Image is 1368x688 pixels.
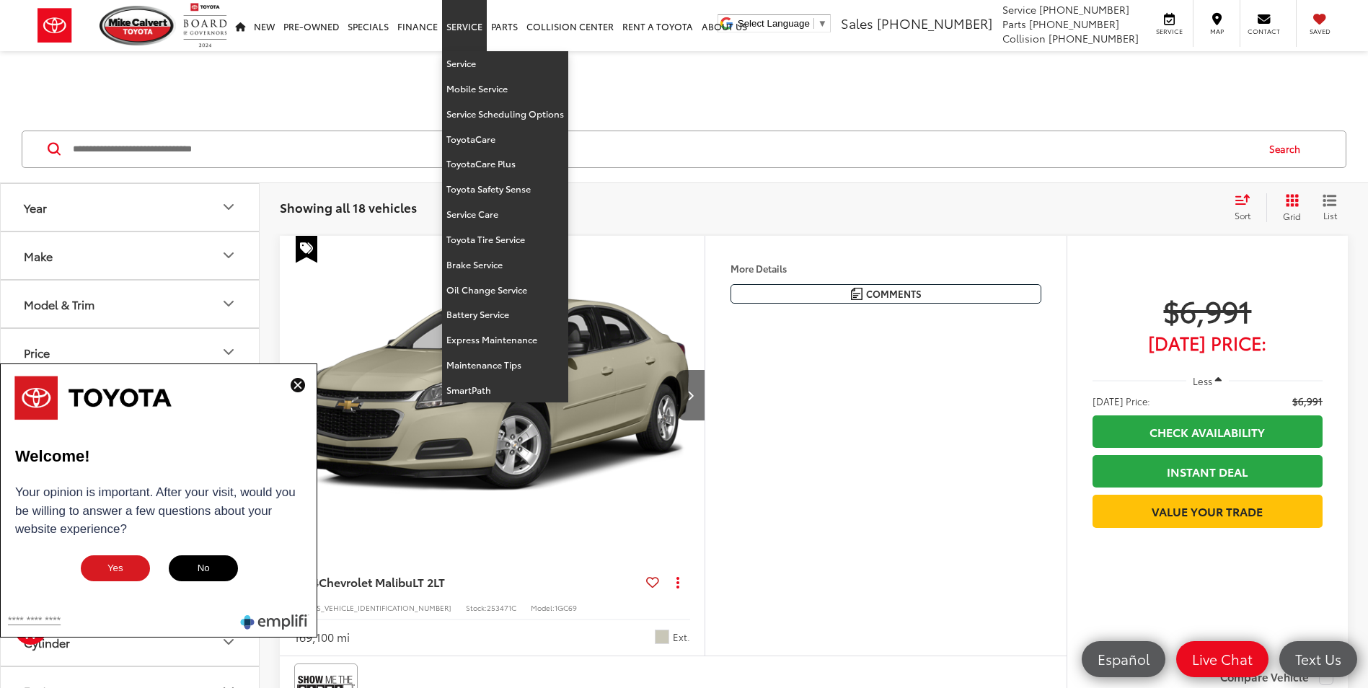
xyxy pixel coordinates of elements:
a: Value Your Trade [1093,495,1323,527]
div: Model & Trim [220,295,237,312]
span: Showing all 18 vehicles [280,198,417,216]
button: Select sort value [1227,193,1266,222]
div: Make [24,249,53,263]
span: Español [1090,650,1157,668]
label: Compare Vehicle [1220,671,1333,685]
a: 2014Chevrolet MalibuLT 2LT [294,574,640,590]
span: Comments [866,287,922,301]
span: Sort [1235,209,1250,221]
button: Comments [731,284,1041,304]
img: Comments [851,288,862,300]
span: LT 2LT [412,573,445,590]
button: CylinderCylinder [1,619,260,666]
a: Toyota Tire Service [442,227,568,252]
span: Grid [1283,210,1301,222]
a: ToyotaCare Plus [442,151,568,177]
div: Make [220,247,237,264]
span: Champagne Silver Metallic [655,630,669,644]
span: [PHONE_NUMBER] [1029,17,1119,31]
div: Model & Trim [24,297,94,311]
a: Check Availability [1093,415,1323,448]
div: Cylinder [220,633,237,650]
a: Service Care [442,202,568,227]
button: YearYear [1,184,260,231]
button: PricePrice [1,329,260,376]
span: Text Us [1288,650,1349,668]
a: Oil Change Service [442,278,568,303]
div: 169,100 mi [294,629,350,645]
a: Service [442,51,568,76]
a: Español [1082,641,1165,677]
span: Service [1153,27,1186,36]
span: dropdown dots [676,576,679,588]
button: Next image [676,370,705,420]
div: Year [24,200,47,214]
span: 253471C [487,602,516,613]
span: [DATE] Price: [1093,335,1323,350]
a: Live Chat [1176,641,1268,677]
span: [PHONE_NUMBER] [1039,2,1129,17]
span: [PHONE_NUMBER] [877,14,992,32]
a: Maintenance Tips [442,353,568,378]
a: Mobile Service [442,76,568,102]
span: 1GC69 [555,602,577,613]
a: Text Us [1279,641,1357,677]
a: Service Scheduling Options [442,102,568,127]
span: Less [1193,374,1212,387]
span: ​ [813,18,814,29]
span: Model: [531,602,555,613]
h4: More Details [731,263,1041,273]
button: List View [1312,193,1348,222]
button: Actions [665,569,690,594]
span: Service [1002,2,1036,17]
span: Ext. [673,630,690,644]
span: Stock: [466,602,487,613]
div: Price [220,343,237,361]
span: [PHONE_NUMBER] [1049,31,1139,45]
a: Express Maintenance [442,327,568,353]
button: Model & TrimModel & Trim [1,281,260,327]
div: Year [220,198,237,216]
a: Toyota Safety Sense [442,177,568,202]
a: Instant Deal [1093,455,1323,488]
span: [DATE] Price: [1093,394,1150,408]
span: Saved [1304,27,1336,36]
button: Less [1186,368,1230,394]
a: Battery Service [442,302,568,327]
span: Live Chat [1185,650,1260,668]
div: Price [24,345,50,359]
span: [US_VEHICLE_IDENTIFICATION_NUMBER] [309,602,451,613]
span: List [1323,209,1337,221]
a: Select Language​ [738,18,827,29]
a: Brake Service [442,252,568,278]
span: Sales [841,14,873,32]
span: ▼ [818,18,827,29]
span: Parts [1002,17,1026,31]
span: Select Language [738,18,810,29]
span: Collision [1002,31,1046,45]
a: SmartPath [442,378,568,402]
img: Mike Calvert Toyota [100,6,176,45]
a: ToyotaCare [442,127,568,152]
span: Contact [1248,27,1280,36]
span: Chevrolet Malibu [319,573,412,590]
span: $6,991 [1093,292,1323,328]
span: $6,991 [1292,394,1323,408]
button: Grid View [1266,193,1312,222]
button: MakeMake [1,232,260,279]
button: Search [1256,131,1321,167]
span: Special [296,236,317,263]
span: Map [1201,27,1232,36]
input: Search by Make, Model, or Keyword [71,132,1256,167]
div: Cylinder [24,635,70,649]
